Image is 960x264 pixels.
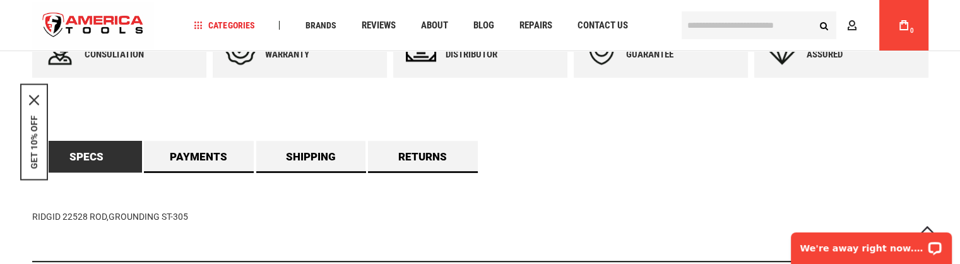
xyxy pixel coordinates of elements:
a: Returns [368,141,478,172]
a: Repairs [513,17,557,34]
span: About [420,21,447,30]
span: Repairs [519,21,552,30]
span: Categories [194,21,254,30]
a: Reviews [355,17,401,34]
a: Shipping [256,141,366,172]
span: Blog [473,21,494,30]
a: Categories [188,17,260,34]
a: Specs [32,141,142,172]
a: Payments [144,141,254,172]
a: Contact Us [571,17,633,34]
a: Brands [299,17,341,34]
span: Brands [305,21,336,30]
button: GET 10% OFF [29,116,39,169]
a: About [415,17,453,34]
a: store logo [32,2,155,49]
img: America Tools [32,2,155,49]
svg: close icon [29,95,39,105]
button: Close [29,95,39,105]
span: 0 [910,27,914,34]
a: Blog [467,17,499,34]
div: RIDGID 22528 ROD,GROUNDING ST-305 [32,172,928,262]
span: Contact Us [577,21,627,30]
button: Search [812,13,836,37]
iframe: LiveChat chat widget [783,224,960,264]
span: Reviews [361,21,395,30]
